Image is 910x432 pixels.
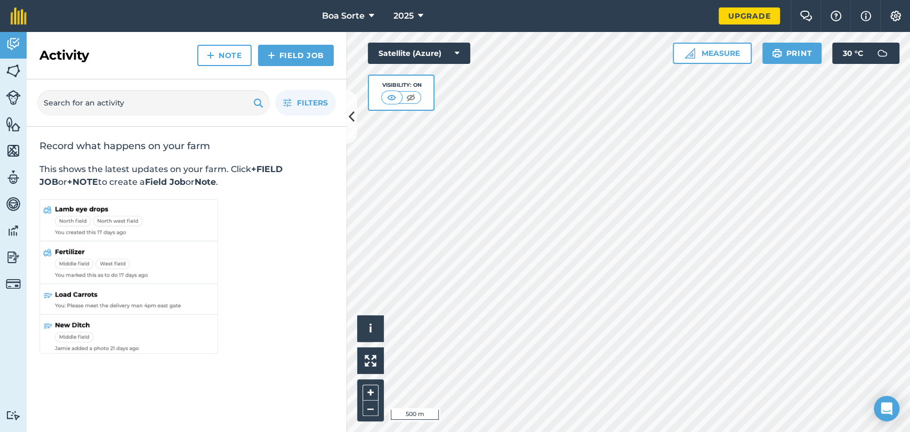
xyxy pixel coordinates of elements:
[363,401,379,416] button: –
[762,43,822,64] button: Print
[800,11,812,21] img: Two speech bubbles overlapping with the left bubble in the forefront
[365,355,376,366] img: Four arrows, one pointing top left, one top right, one bottom right and the last bottom left
[860,10,871,22] img: svg+xml;base64,PHN2ZyB4bWxucz0iaHR0cDovL3d3dy53My5vcmcvMjAwMC9zdmciIHdpZHRoPSIxNyIgaGVpZ2h0PSIxNy...
[404,92,417,103] img: svg+xml;base64,PHN2ZyB4bWxucz0iaHR0cDovL3d3dy53My5vcmcvMjAwMC9zdmciIHdpZHRoPSI1MCIgaGVpZ2h0PSI0MC...
[258,45,334,66] a: Field Job
[369,322,372,335] span: i
[6,36,21,52] img: svg+xml;base64,PD94bWwgdmVyc2lvbj0iMS4wIiBlbmNvZGluZz0idXRmLTgiPz4KPCEtLSBHZW5lcmF0b3I6IEFkb2JlIE...
[872,43,893,64] img: svg+xml;base64,PD94bWwgdmVyc2lvbj0iMS4wIiBlbmNvZGluZz0idXRmLTgiPz4KPCEtLSBHZW5lcmF0b3I6IEFkb2JlIE...
[11,7,27,25] img: fieldmargin Logo
[6,276,21,291] img: svg+xml;base64,PD94bWwgdmVyc2lvbj0iMS4wIiBlbmNvZGluZz0idXRmLTgiPz4KPCEtLSBHZW5lcmF0b3I6IEFkb2JlIE...
[322,10,365,22] span: Boa Sorte
[381,81,422,89] div: Visibility: On
[39,47,89,64] h2: Activity
[207,49,214,62] img: svg+xml;base64,PHN2ZyB4bWxucz0iaHR0cDovL3d3dy53My5vcmcvMjAwMC9zdmciIHdpZHRoPSIxNCIgaGVpZ2h0PSIyNC...
[6,116,21,132] img: svg+xml;base64,PHN2ZyB4bWxucz0iaHR0cDovL3d3dy53My5vcmcvMjAwMC9zdmciIHdpZHRoPSI1NiIgaGVpZ2h0PSI2MC...
[268,49,275,62] img: svg+xml;base64,PHN2ZyB4bWxucz0iaHR0cDovL3d3dy53My5vcmcvMjAwMC9zdmciIHdpZHRoPSIxNCIgaGVpZ2h0PSIyNC...
[67,177,98,187] strong: +NOTE
[6,63,21,79] img: svg+xml;base64,PHN2ZyB4bWxucz0iaHR0cDovL3d3dy53My5vcmcvMjAwMC9zdmciIHdpZHRoPSI1NiIgaGVpZ2h0PSI2MC...
[673,43,752,64] button: Measure
[39,163,334,189] p: This shows the latest updates on your farm. Click or to create a or .
[385,92,398,103] img: svg+xml;base64,PHN2ZyB4bWxucz0iaHR0cDovL3d3dy53My5vcmcvMjAwMC9zdmciIHdpZHRoPSI1MCIgaGVpZ2h0PSI0MC...
[39,140,334,152] h2: Record what happens on your farm
[830,11,842,21] img: A question mark icon
[368,43,470,64] button: Satellite (Azure)
[197,45,252,66] a: Note
[6,249,21,265] img: svg+xml;base64,PD94bWwgdmVyc2lvbj0iMS4wIiBlbmNvZGluZz0idXRmLTgiPz4KPCEtLSBHZW5lcmF0b3I6IEFkb2JlIE...
[6,410,21,420] img: svg+xml;base64,PD94bWwgdmVyc2lvbj0iMS4wIiBlbmNvZGluZz0idXRmLTgiPz4KPCEtLSBHZW5lcmF0b3I6IEFkb2JlIE...
[874,396,899,421] div: Open Intercom Messenger
[195,177,216,187] strong: Note
[37,90,270,116] input: Search for an activity
[6,143,21,159] img: svg+xml;base64,PHN2ZyB4bWxucz0iaHR0cDovL3d3dy53My5vcmcvMjAwMC9zdmciIHdpZHRoPSI1NiIgaGVpZ2h0PSI2MC...
[889,11,902,21] img: A cog icon
[6,196,21,212] img: svg+xml;base64,PD94bWwgdmVyc2lvbj0iMS4wIiBlbmNvZGluZz0idXRmLTgiPz4KPCEtLSBHZW5lcmF0b3I6IEFkb2JlIE...
[145,177,186,187] strong: Field Job
[6,169,21,185] img: svg+xml;base64,PD94bWwgdmVyc2lvbj0iMS4wIiBlbmNvZGluZz0idXRmLTgiPz4KPCEtLSBHZW5lcmF0b3I6IEFkb2JlIE...
[719,7,780,25] a: Upgrade
[684,48,695,59] img: Ruler icon
[6,223,21,239] img: svg+xml;base64,PD94bWwgdmVyc2lvbj0iMS4wIiBlbmNvZGluZz0idXRmLTgiPz4KPCEtLSBHZW5lcmF0b3I6IEFkb2JlIE...
[843,43,863,64] span: 30 ° C
[253,96,263,109] img: svg+xml;base64,PHN2ZyB4bWxucz0iaHR0cDovL3d3dy53My5vcmcvMjAwMC9zdmciIHdpZHRoPSIxOSIgaGVpZ2h0PSIyNC...
[297,97,328,109] span: Filters
[6,90,21,105] img: svg+xml;base64,PD94bWwgdmVyc2lvbj0iMS4wIiBlbmNvZGluZz0idXRmLTgiPz4KPCEtLSBHZW5lcmF0b3I6IEFkb2JlIE...
[363,385,379,401] button: +
[772,47,782,60] img: svg+xml;base64,PHN2ZyB4bWxucz0iaHR0cDovL3d3dy53My5vcmcvMjAwMC9zdmciIHdpZHRoPSIxOSIgaGVpZ2h0PSIyNC...
[832,43,899,64] button: 30 °C
[393,10,414,22] span: 2025
[357,315,384,342] button: i
[275,90,336,116] button: Filters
